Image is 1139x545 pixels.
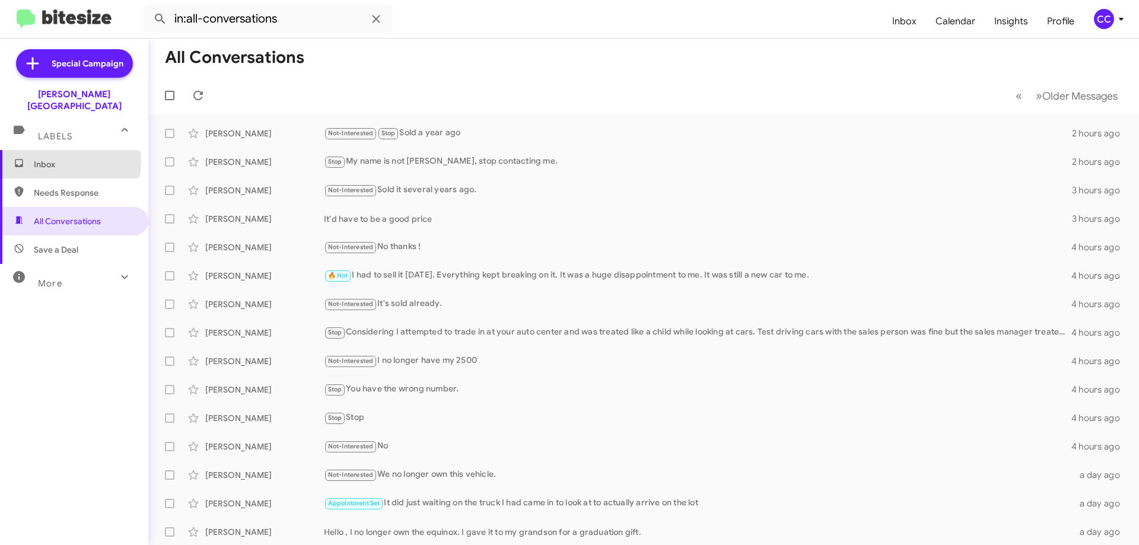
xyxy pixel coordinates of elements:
div: 4 hours ago [1071,270,1130,282]
span: More [38,278,62,289]
span: Stop [328,385,342,393]
div: [PERSON_NAME] [205,213,324,225]
div: No [324,439,1071,453]
div: [PERSON_NAME] [205,441,324,452]
span: Older Messages [1042,90,1118,103]
span: Stop [328,158,342,165]
span: Needs Response [34,187,135,199]
div: [PERSON_NAME] [205,184,324,196]
span: Stop [381,129,396,137]
div: 3 hours ago [1072,213,1130,225]
span: Save a Deal [34,244,78,256]
span: « [1016,88,1022,103]
div: It did just waiting on the truck I had came in to look at to actually arrive on the lot [324,496,1073,510]
div: 4 hours ago [1071,327,1130,339]
div: [PERSON_NAME] [205,128,324,139]
div: 4 hours ago [1071,355,1130,367]
div: [PERSON_NAME] [205,327,324,339]
button: CC [1084,9,1126,29]
span: Not-Interested [328,129,374,137]
div: 2 hours ago [1072,128,1130,139]
button: Next [1029,84,1125,108]
div: [PERSON_NAME] [205,241,324,253]
span: Labels [38,131,72,142]
span: Appointment Set [328,499,380,507]
h1: All Conversations [165,48,304,67]
a: Insights [985,4,1038,39]
span: All Conversations [34,215,101,227]
span: Stop [328,329,342,336]
div: [PERSON_NAME] [205,526,324,538]
div: 4 hours ago [1071,384,1130,396]
div: Sold it several years ago. [324,183,1072,197]
div: I no longer have my 2500 [324,354,1071,368]
div: Sold a year ago [324,126,1072,140]
div: [PERSON_NAME] [205,469,324,481]
div: Stop [324,411,1071,425]
div: 4 hours ago [1071,441,1130,452]
a: Special Campaign [16,49,133,78]
span: Special Campaign [52,58,123,69]
div: [PERSON_NAME] [205,298,324,310]
span: » [1036,88,1042,103]
a: Inbox [883,4,926,39]
div: We no longer own this vehicle. [324,468,1073,482]
span: Not-Interested [328,243,374,251]
div: 4 hours ago [1071,412,1130,424]
div: No thanks ! [324,240,1071,254]
div: It'd have to be a good price [324,213,1072,225]
span: Not-Interested [328,300,374,308]
div: CC [1094,9,1114,29]
div: 2 hours ago [1072,156,1130,168]
div: [PERSON_NAME] [205,270,324,282]
span: Stop [328,414,342,422]
div: [PERSON_NAME] [205,412,324,424]
div: 4 hours ago [1071,241,1130,253]
input: Search [144,5,393,33]
div: a day ago [1073,469,1130,481]
button: Previous [1008,84,1029,108]
div: [PERSON_NAME] [205,498,324,509]
nav: Page navigation example [1009,84,1125,108]
div: I had to sell it [DATE]. Everything kept breaking on it. It was a huge disappointment to me. It w... [324,269,1071,282]
div: Hello , I no longer own the equinox. I gave it to my grandson for a graduation gift. [324,526,1073,538]
div: My name is not [PERSON_NAME], stop contacting me. [324,155,1072,168]
div: [PERSON_NAME] [205,156,324,168]
div: a day ago [1073,498,1130,509]
div: 4 hours ago [1071,298,1130,310]
span: Not-Interested [328,186,374,194]
span: Inbox [34,158,135,170]
div: [PERSON_NAME] [205,384,324,396]
div: 3 hours ago [1072,184,1130,196]
div: [PERSON_NAME] [205,355,324,367]
span: Not-Interested [328,471,374,479]
div: Considering I attempted to trade in at your auto center and was treated like a child while lookin... [324,326,1071,339]
div: a day ago [1073,526,1130,538]
a: Calendar [926,4,985,39]
span: Not-Interested [328,357,374,365]
div: It's sold already. [324,297,1071,311]
div: You have the wrong number. [324,383,1071,396]
span: Not-Interested [328,442,374,450]
span: 🔥 Hot [328,272,348,279]
a: Profile [1038,4,1084,39]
